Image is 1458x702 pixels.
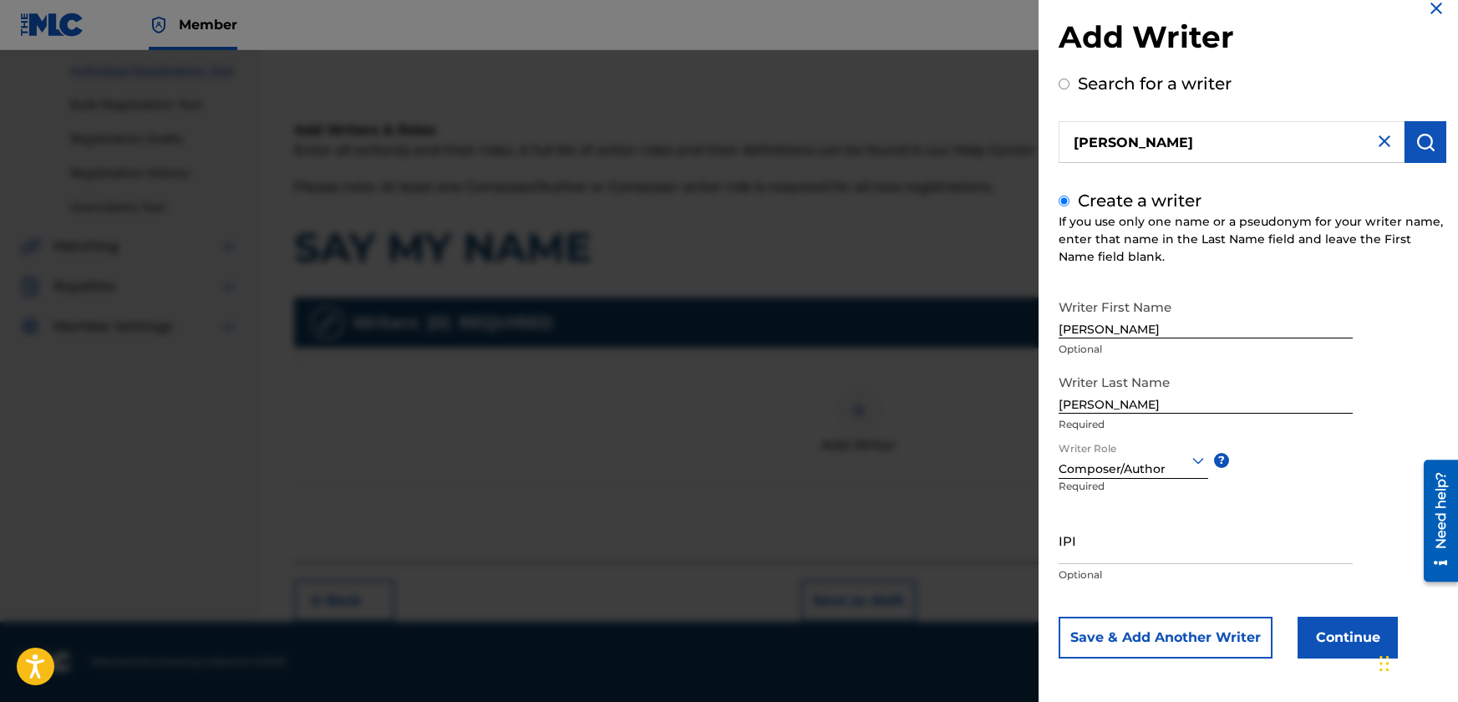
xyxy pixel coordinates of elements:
[1059,213,1446,266] div: If you use only one name or a pseudonym for your writer name, enter that name in the Last Name fi...
[1078,74,1232,94] label: Search for a writer
[1374,622,1458,702] iframe: Chat Widget
[1059,18,1446,61] h2: Add Writer
[179,15,237,34] span: Member
[1059,342,1353,357] p: Optional
[1374,131,1394,151] img: close
[1059,417,1353,432] p: Required
[1298,617,1398,659] button: Continue
[20,13,84,37] img: MLC Logo
[1059,617,1273,659] button: Save & Add Another Writer
[149,15,169,35] img: Top Rightsholder
[1214,453,1229,468] span: ?
[1059,567,1353,582] p: Optional
[1379,638,1389,689] div: Drag
[1415,132,1435,152] img: Search Works
[1059,479,1115,516] p: Required
[1411,454,1458,588] iframe: Resource Center
[1078,191,1201,211] label: Create a writer
[1059,121,1405,163] input: Search writer's name or IPI Number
